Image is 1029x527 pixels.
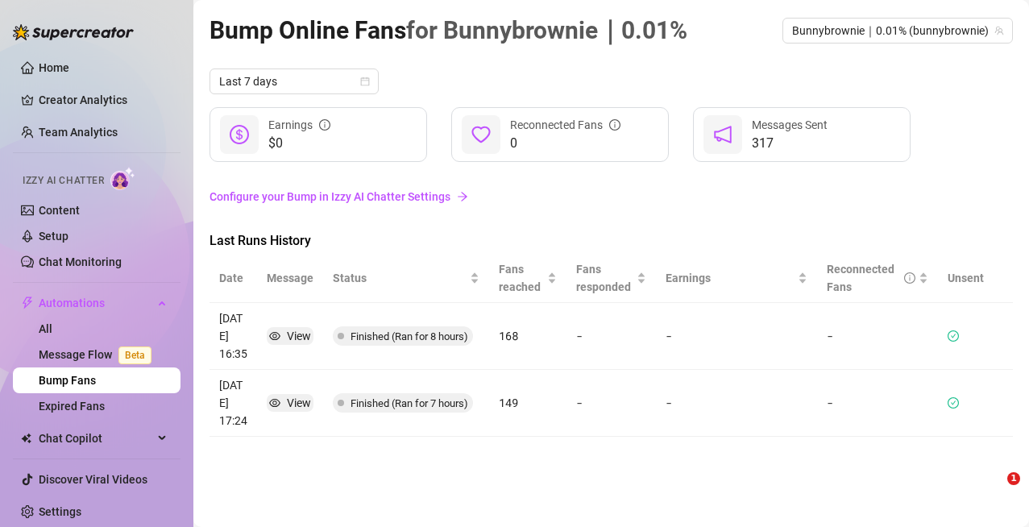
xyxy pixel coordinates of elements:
[510,134,620,153] span: 0
[566,254,657,303] th: Fans responded
[39,126,118,139] a: Team Analytics
[39,290,153,316] span: Automations
[287,327,311,345] div: View
[210,11,687,49] article: Bump Online Fans
[827,394,928,412] article: -
[792,19,1003,43] span: Bunnybrownie｜0.01% (bunnybrownie)
[948,330,959,342] span: check-circle
[489,254,566,303] th: Fans reached
[713,125,732,144] span: notification
[210,188,1013,205] a: Configure your Bump in Izzy AI Chatter Settings
[230,125,249,144] span: dollar
[471,125,491,144] span: heart
[13,24,134,40] img: logo-BBDzfeDw.svg
[576,394,647,412] article: -
[510,116,620,134] div: Reconnected Fans
[39,348,158,361] a: Message FlowBeta
[351,397,468,409] span: Finished (Ran for 7 hours)
[406,16,687,44] span: for Bunnybrownie｜0.01%
[666,327,672,345] article: -
[351,330,468,342] span: Finished (Ran for 8 hours)
[21,433,31,444] img: Chat Copilot
[827,260,915,296] div: Reconnected Fans
[219,69,369,93] span: Last 7 days
[39,473,147,486] a: Discover Viral Videos
[269,330,280,342] span: eye
[39,255,122,268] a: Chat Monitoring
[39,505,81,518] a: Settings
[268,116,330,134] div: Earnings
[287,394,311,412] div: View
[576,327,647,345] article: -
[576,260,634,296] span: Fans responded
[499,327,557,345] article: 168
[974,472,1013,511] iframe: Intercom live chat
[827,327,928,345] article: -
[39,230,68,243] a: Setup
[666,394,672,412] article: -
[39,61,69,74] a: Home
[210,231,480,251] span: Last Runs History
[39,204,80,217] a: Content
[499,260,544,296] span: Fans reached
[1007,472,1020,485] span: 1
[938,254,994,303] th: Unsent
[752,134,828,153] span: 317
[210,254,257,303] th: Date
[21,297,34,309] span: thunderbolt
[257,254,323,303] th: Message
[39,425,153,451] span: Chat Copilot
[118,346,151,364] span: Beta
[319,119,330,131] span: info-circle
[752,118,828,131] span: Messages Sent
[39,87,168,113] a: Creator Analytics
[219,309,247,363] article: [DATE] 16:35
[39,400,105,413] a: Expired Fans
[268,134,330,153] span: $0
[39,322,52,335] a: All
[666,269,795,287] span: Earnings
[39,374,96,387] a: Bump Fans
[904,272,915,284] span: info-circle
[994,26,1004,35] span: team
[499,394,557,412] article: 149
[609,119,620,131] span: info-circle
[360,77,370,86] span: calendar
[23,173,104,189] span: Izzy AI Chatter
[457,191,468,202] span: arrow-right
[656,254,817,303] th: Earnings
[323,254,489,303] th: Status
[110,167,135,190] img: AI Chatter
[948,397,959,409] span: check-circle
[269,397,280,409] span: eye
[210,181,1013,212] a: Configure your Bump in Izzy AI Chatter Settingsarrow-right
[219,376,247,429] article: [DATE] 17:24
[333,269,467,287] span: Status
